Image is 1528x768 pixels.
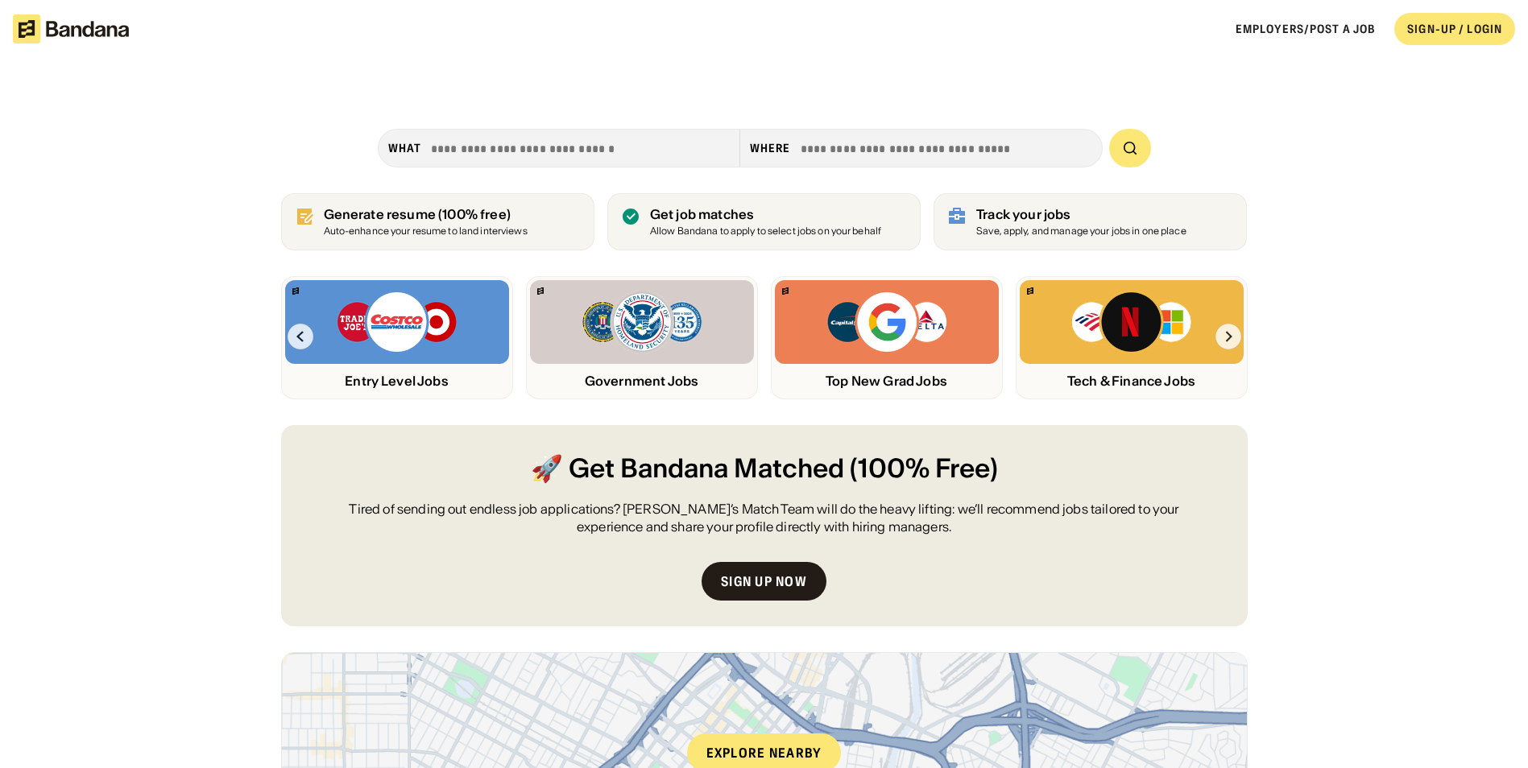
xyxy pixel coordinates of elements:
a: Employers/Post a job [1236,22,1375,36]
span: 🚀 Get Bandana Matched [531,451,844,487]
a: Sign up now [702,562,826,601]
div: Where [750,141,791,155]
img: Bandana logotype [13,14,129,43]
div: SIGN-UP / LOGIN [1407,22,1502,36]
a: Bandana logoFBI, DHS, MWRD logosGovernment Jobs [526,276,758,399]
img: Capital One, Google, Delta logos [826,290,948,354]
a: Get job matches Allow Bandana to apply to select jobs on your behalf [607,193,921,250]
a: Bandana logoTrader Joe’s, Costco, Target logosEntry Level Jobs [281,276,513,399]
div: Entry Level Jobs [285,374,509,389]
img: Bandana logo [1027,287,1033,295]
img: FBI, DHS, MWRD logos [581,290,703,354]
div: Get job matches [650,207,881,222]
div: Generate resume [324,207,528,222]
a: Track your jobs Save, apply, and manage your jobs in one place [934,193,1247,250]
img: Right Arrow [1215,324,1241,349]
div: Tech & Finance Jobs [1020,374,1244,389]
img: Bank of America, Netflix, Microsoft logos [1070,290,1192,354]
img: Bandana logo [292,287,299,295]
img: Trader Joe’s, Costco, Target logos [336,290,458,354]
span: (100% free) [438,206,511,222]
div: Auto-enhance your resume to land interviews [324,226,528,237]
div: what [388,141,421,155]
div: Allow Bandana to apply to select jobs on your behalf [650,226,881,237]
div: Government Jobs [530,374,754,389]
div: Tired of sending out endless job applications? [PERSON_NAME]’s Match Team will do the heavy lifti... [320,500,1209,536]
div: Top New Grad Jobs [775,374,999,389]
div: Save, apply, and manage your jobs in one place [976,226,1186,237]
a: Generate resume (100% free)Auto-enhance your resume to land interviews [281,193,594,250]
div: Track your jobs [976,207,1186,222]
img: Bandana logo [782,287,789,295]
img: Left Arrow [288,324,313,349]
span: (100% Free) [850,451,998,487]
a: Bandana logoBank of America, Netflix, Microsoft logosTech & Finance Jobs [1016,276,1248,399]
a: Bandana logoCapital One, Google, Delta logosTop New Grad Jobs [771,276,1003,399]
img: Bandana logo [537,287,544,295]
div: Sign up now [721,575,807,588]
